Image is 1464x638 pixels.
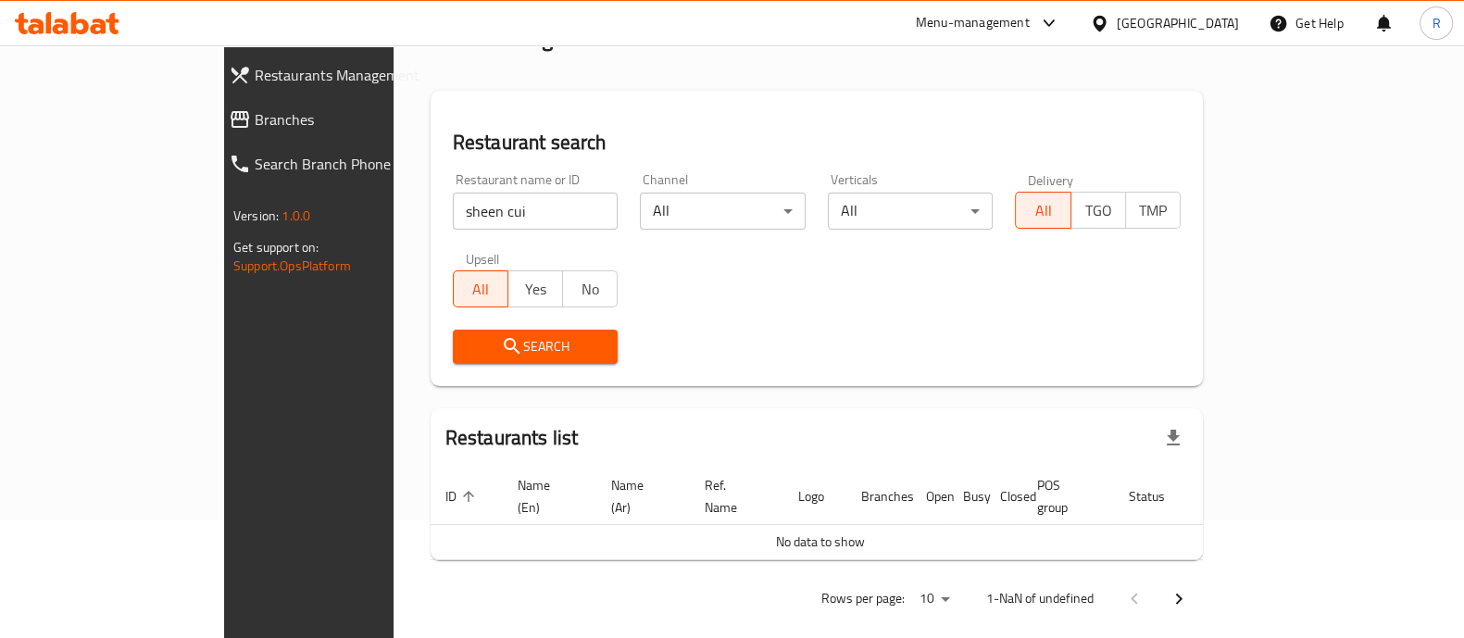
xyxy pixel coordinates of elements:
[282,204,310,228] span: 1.0.0
[453,330,619,364] button: Search
[453,129,1181,156] h2: Restaurant search
[985,469,1022,525] th: Closed
[255,64,454,86] span: Restaurants Management
[233,235,319,259] span: Get support on:
[445,485,481,507] span: ID
[1037,474,1092,519] span: POS group
[445,424,578,452] h2: Restaurants list
[828,193,994,230] div: All
[948,469,985,525] th: Busy
[846,469,911,525] th: Branches
[1133,197,1173,224] span: TMP
[570,276,610,303] span: No
[986,587,1094,610] p: 1-NaN of undefined
[461,276,501,303] span: All
[255,153,454,175] span: Search Branch Phone
[518,474,574,519] span: Name (En)
[255,108,454,131] span: Branches
[468,335,604,358] span: Search
[1023,197,1063,224] span: All
[214,53,469,97] a: Restaurants Management
[1129,485,1189,507] span: Status
[1432,13,1440,33] span: R
[507,270,563,307] button: Yes
[516,276,556,303] span: Yes
[911,469,948,525] th: Open
[640,193,806,230] div: All
[611,474,668,519] span: Name (Ar)
[453,193,619,230] input: Search for restaurant name or ID..
[1117,13,1239,33] div: [GEOGRAPHIC_DATA]
[705,474,761,519] span: Ref. Name
[1079,197,1119,224] span: TGO
[1070,192,1126,229] button: TGO
[1015,192,1070,229] button: All
[466,252,500,265] label: Upsell
[783,469,846,525] th: Logo
[776,530,865,554] span: No data to show
[233,204,279,228] span: Version:
[562,270,618,307] button: No
[214,97,469,142] a: Branches
[1028,173,1074,186] label: Delivery
[453,270,508,307] button: All
[1125,192,1181,229] button: TMP
[431,469,1275,560] table: enhanced table
[233,254,351,278] a: Support.OpsPlatform
[214,142,469,186] a: Search Branch Phone
[916,12,1030,34] div: Menu-management
[912,585,957,613] div: Rows per page:
[431,24,613,54] h2: Menu management
[1157,577,1201,621] button: Next page
[821,587,905,610] p: Rows per page:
